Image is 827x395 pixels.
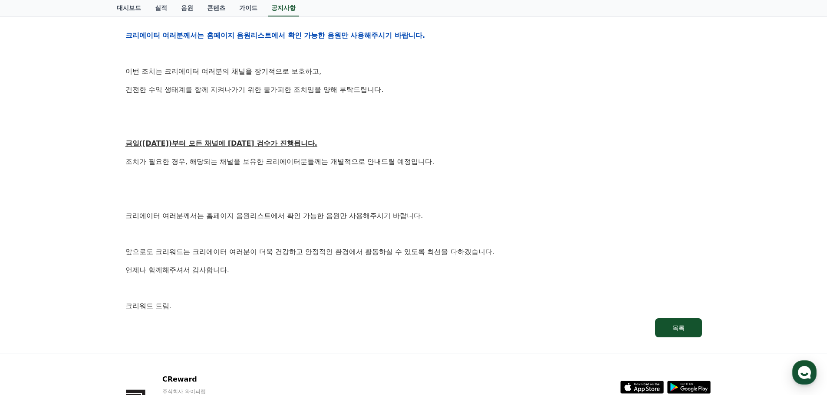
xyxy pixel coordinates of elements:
[79,288,90,295] span: 대화
[125,210,702,222] p: 크리에이터 여러분께서는 홈페이지 음원리스트에서 확인 가능한 음원만 사용해주시기 바랍니다.
[162,374,268,385] p: CReward
[3,275,57,297] a: 홈
[27,288,33,295] span: 홈
[125,318,702,337] a: 목록
[672,323,685,332] div: 목록
[125,246,702,258] p: 앞으로도 크리워드는 크리에이터 여러분이 더욱 건강하고 안정적인 환경에서 활동하실 수 있도록 최선을 다하겠습니다.
[125,156,702,167] p: 조치가 필요한 경우, 해당되는 채널을 보유한 크리에이터분들께는 개별적으로 안내드릴 예정입니다.
[655,318,702,337] button: 목록
[125,264,702,276] p: 언제나 함께해주셔서 감사합니다.
[125,300,702,312] p: 크리워드 드림.
[134,288,145,295] span: 설정
[162,388,268,395] p: 주식회사 와이피랩
[57,275,112,297] a: 대화
[125,31,425,39] strong: 크리에이터 여러분께서는 홈페이지 음원리스트에서 확인 가능한 음원만 사용해주시기 바랍니다.
[112,275,167,297] a: 설정
[125,66,702,77] p: 이번 조치는 크리에이터 여러분의 채널을 장기적으로 보호하고,
[125,139,317,147] u: 금일([DATE])부터 모든 채널에 [DATE] 검수가 진행됩니다.
[125,84,702,95] p: 건전한 수익 생태계를 함께 지켜나가기 위한 불가피한 조치임을 양해 부탁드립니다.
